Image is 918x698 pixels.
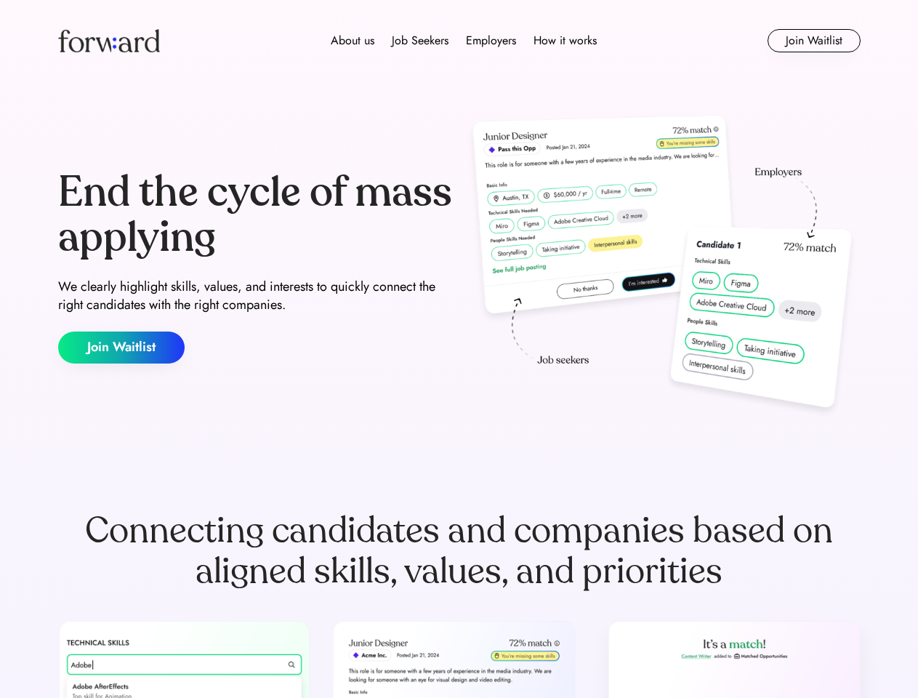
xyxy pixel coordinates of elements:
div: We clearly highlight skills, values, and interests to quickly connect the right candidates with t... [58,278,454,314]
img: Forward logo [58,29,160,52]
div: About us [331,32,374,49]
div: Employers [466,32,516,49]
div: Job Seekers [392,32,448,49]
div: Connecting candidates and companies based on aligned skills, values, and priorities [58,510,861,592]
img: hero-image.png [465,111,861,423]
div: End the cycle of mass applying [58,170,454,260]
button: Join Waitlist [58,332,185,364]
button: Join Waitlist [768,29,861,52]
div: How it works [534,32,597,49]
